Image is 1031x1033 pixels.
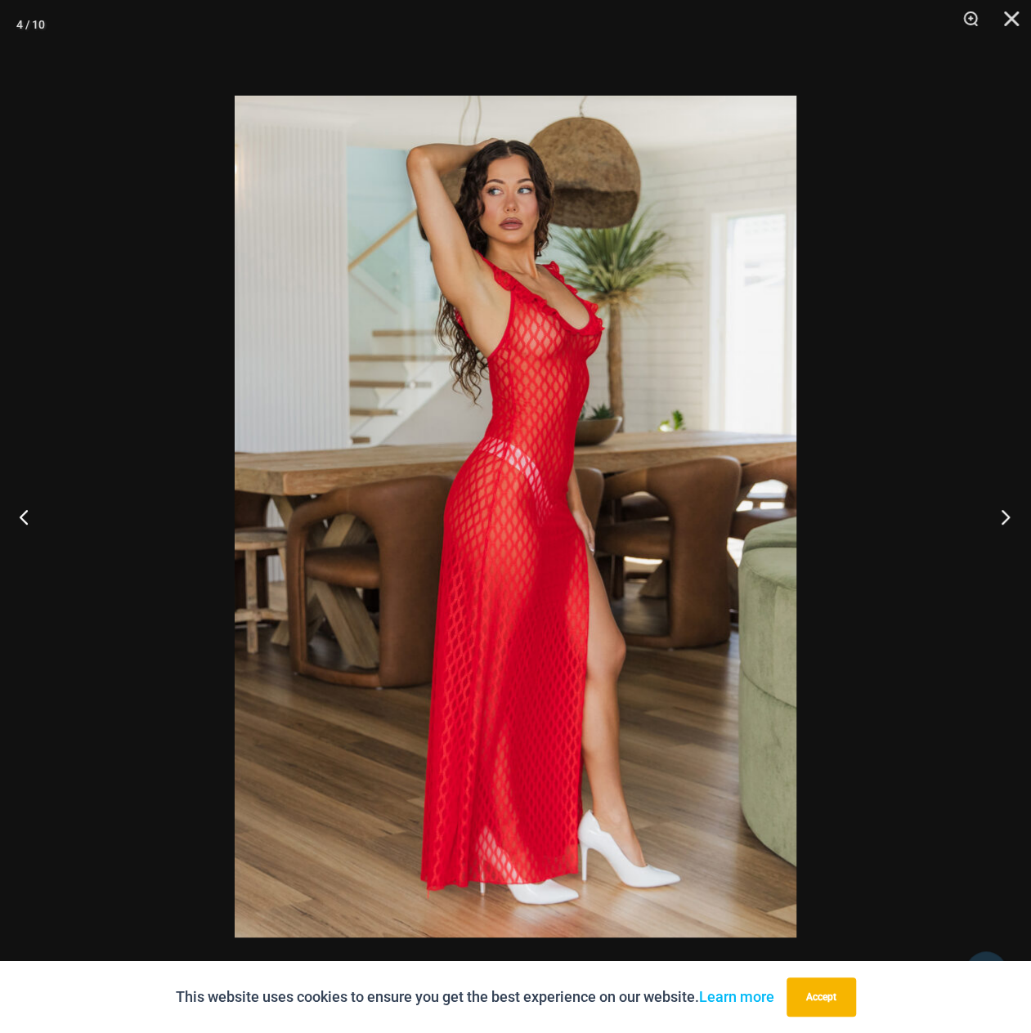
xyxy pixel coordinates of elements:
a: Learn more [699,988,774,1005]
p: This website uses cookies to ensure you get the best experience on our website. [176,985,774,1009]
div: 4 / 10 [16,12,45,37]
img: Sometimes Red 587 Dress 05 [235,96,796,937]
button: Accept [787,977,856,1017]
button: Next [970,476,1031,557]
